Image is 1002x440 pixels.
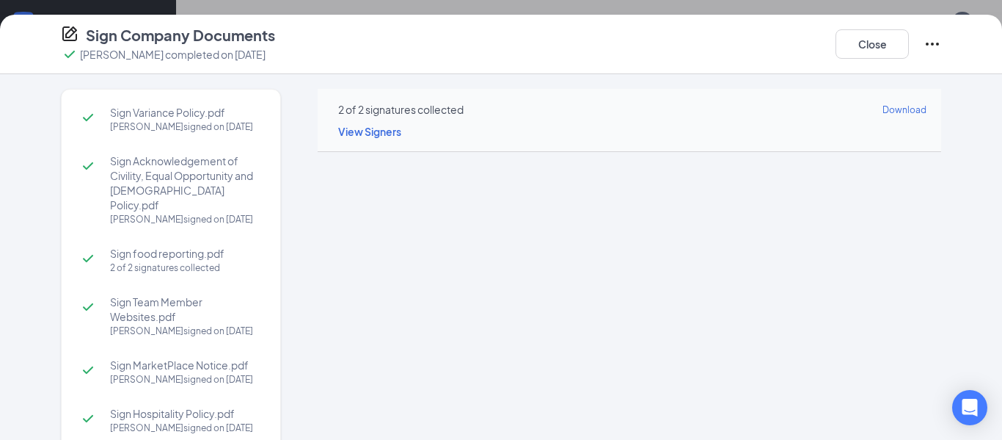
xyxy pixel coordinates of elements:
[110,154,260,212] span: Sign Acknowledgement of Civility, Equal Opportunity and [DEMOGRAPHIC_DATA] Policy.pdf
[110,295,260,324] span: Sign Team Member Websites.pdf
[79,361,97,379] svg: Checkmark
[110,212,260,227] div: [PERSON_NAME] signed on [DATE]
[110,421,260,436] div: [PERSON_NAME] signed on [DATE]
[79,157,97,175] svg: Checkmark
[79,298,97,316] svg: Checkmark
[110,261,260,275] div: 2 of 2 signatures collected
[110,324,260,339] div: [PERSON_NAME] signed on [DATE]
[110,105,260,120] span: Sign Variance Policy.pdf
[61,46,78,63] svg: Checkmark
[86,25,275,46] h4: Sign Company Documents
[338,102,464,117] div: 2 of 2 signatures collected
[952,390,987,425] div: Open Intercom Messenger
[61,25,78,43] svg: CompanyDocumentIcon
[79,250,97,267] svg: Checkmark
[882,101,926,118] a: Download
[110,406,260,421] span: Sign Hospitality Policy.pdf
[79,410,97,428] svg: Checkmark
[882,104,926,115] span: Download
[80,47,266,62] p: [PERSON_NAME] completed on [DATE]
[110,372,260,387] div: [PERSON_NAME] signed on [DATE]
[110,120,260,134] div: [PERSON_NAME] signed on [DATE]
[110,358,260,372] span: Sign MarketPlace Notice.pdf
[110,246,260,261] span: Sign food reporting.pdf
[79,109,97,126] svg: Checkmark
[318,152,941,434] iframe: Sign Availability Agreement.pdf
[835,29,909,59] button: Close
[924,35,941,53] svg: Ellipses
[338,125,401,138] span: View Signers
